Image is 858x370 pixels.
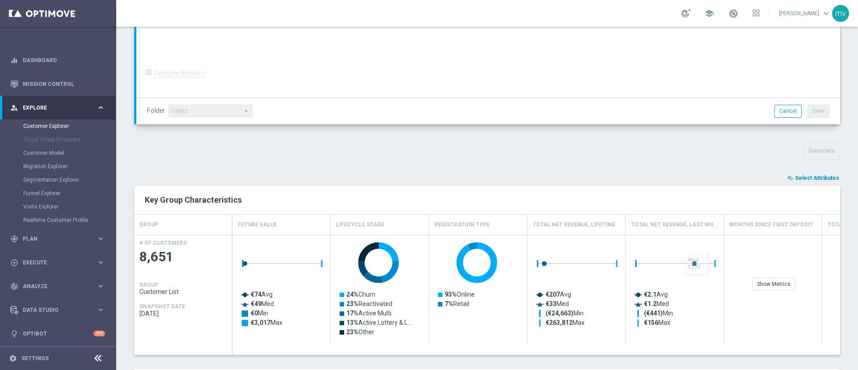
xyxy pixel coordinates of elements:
[346,291,358,298] tspan: 24%
[346,300,392,307] text: Reactivated
[10,72,105,96] div: Mission Control
[10,104,97,112] div: Explore
[804,142,840,160] button: Generate
[251,310,268,317] text: Min
[10,306,105,314] button: Data Studio keyboard_arrow_right
[97,103,105,112] i: keyboard_arrow_right
[644,310,673,317] text: Min
[808,105,829,117] button: Save
[445,291,475,298] text: Online
[752,278,795,290] div: Show Metrics
[23,176,93,183] a: Segmentation Explorer
[251,291,262,298] tspan: €74
[97,234,105,243] i: keyboard_arrow_right
[23,203,93,210] a: Visits Explorer
[10,235,18,243] i: gps_fixed
[644,300,669,307] text: Med
[546,300,569,307] text: Med
[251,319,282,326] text: Max
[445,300,469,307] text: Retail
[346,319,412,326] text: Active Lottery & L…
[139,310,227,317] span: 2025-10-06
[346,319,358,326] tspan: 13%
[23,105,97,111] span: Explore
[139,217,158,233] h4: GROUP
[251,300,261,307] tspan: €49
[23,217,93,224] a: Realtime Customer Profile
[729,217,813,233] h4: Months Since First Deposit
[23,48,105,72] a: Dashboard
[134,235,232,344] div: Press SPACE to select this row.
[644,291,656,298] tspan: €2.1
[445,291,457,298] tspan: 93%
[10,235,105,242] div: gps_fixed Plan keyboard_arrow_right
[787,175,794,181] i: playlist_add_check
[346,310,391,317] text: Active Multi
[546,291,560,298] tspan: €207
[546,310,584,317] text: Min
[10,282,97,290] div: Analyze
[546,291,571,298] text: Avg
[23,163,93,170] a: Migration Explorer
[644,319,658,326] tspan: €156
[546,300,556,307] tspan: €33
[778,7,832,20] a: [PERSON_NAME]keyboard_arrow_down
[23,200,115,213] div: Visits Explorer
[546,319,572,326] tspan: €263,812
[445,300,453,307] tspan: 7%
[346,328,374,336] text: Other
[97,258,105,267] i: keyboard_arrow_right
[23,190,93,197] a: Funnel Explorer
[10,330,18,338] i: lightbulb
[9,354,17,362] i: settings
[644,291,668,298] text: Avg
[336,217,384,233] h4: Lifecycle Stage
[251,319,270,326] tspan: €3,017
[10,81,105,88] button: Mission Control
[346,291,375,298] text: Churn
[546,319,585,326] text: Max
[23,284,97,289] span: Analyze
[23,133,115,146] div: Target Group Discovery
[23,213,115,227] div: Realtime Customer Profile
[10,330,105,337] button: lightbulb Optibot +10
[10,104,105,111] button: person_search Explore keyboard_arrow_right
[832,5,849,22] div: mv
[10,48,105,72] div: Dashboard
[23,307,97,313] span: Data Studio
[821,9,831,18] span: keyboard_arrow_down
[10,57,105,64] div: equalizer Dashboard
[23,160,115,173] div: Migration Explorer
[93,331,105,336] div: +10
[10,322,105,345] div: Optibot
[251,300,274,307] text: Med
[139,288,227,295] span: Customer List
[10,56,18,64] i: equalizer
[10,259,105,266] button: play_circle_outline Execute keyboard_arrow_right
[23,119,115,133] div: Customer Explorer
[97,306,105,314] i: keyboard_arrow_right
[23,322,93,345] a: Optibot
[533,217,615,233] h4: Total Net Revenue, Lifetime
[139,282,158,288] h4: GROUP
[139,303,185,310] h4: SNAPSHOT DATE
[23,260,97,265] span: Execute
[10,282,18,290] i: track_changes
[10,283,105,290] div: track_changes Analyze keyboard_arrow_right
[154,69,206,77] label: Complex Selection
[97,282,105,290] i: keyboard_arrow_right
[145,195,829,205] h2: Key Group Characteristics
[786,173,840,183] button: playlist_add_check Select Attributes
[346,300,358,307] tspan: 23%
[23,146,115,160] div: Customer Model
[546,310,573,317] tspan: (€24,663)
[139,240,187,246] h4: # OF CUSTOMERS
[10,259,97,267] div: Execute
[23,149,93,157] a: Customer Model
[251,310,258,317] tspan: €0
[644,319,670,326] text: Max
